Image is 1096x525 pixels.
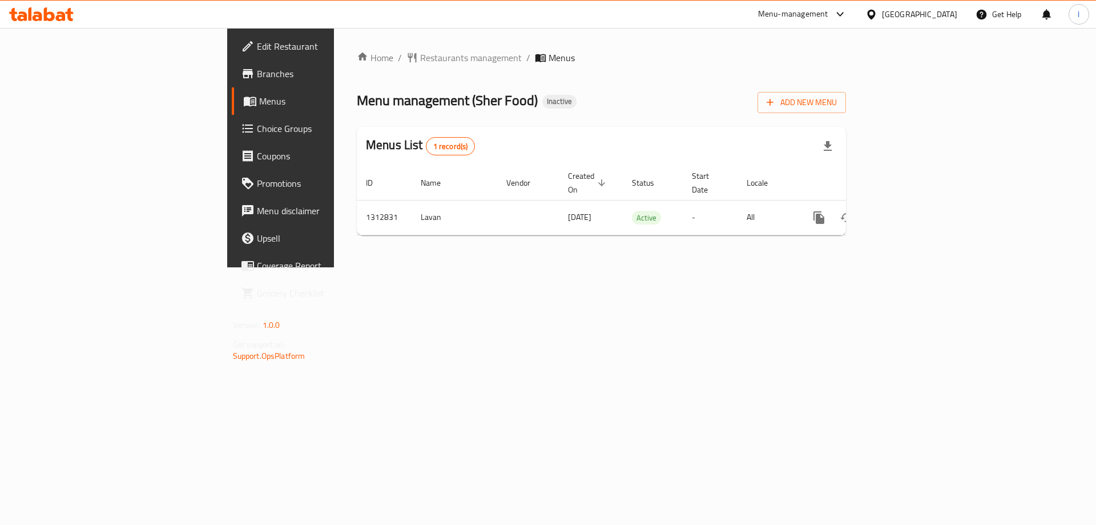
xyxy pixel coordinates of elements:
[232,225,410,252] a: Upsell
[233,348,305,363] a: Support.OpsPlatform
[738,200,796,235] td: All
[257,67,401,81] span: Branches
[632,176,669,190] span: Status
[257,39,401,53] span: Edit Restaurant
[1078,8,1079,21] span: l
[232,142,410,170] a: Coupons
[683,200,738,235] td: -
[233,337,285,352] span: Get support on:
[232,33,410,60] a: Edit Restaurant
[233,318,261,332] span: Version:
[232,87,410,115] a: Menus
[366,176,388,190] span: ID
[506,176,545,190] span: Vendor
[232,252,410,279] a: Coverage Report
[259,94,401,108] span: Menus
[257,177,401,190] span: Promotions
[257,204,401,218] span: Menu disclaimer
[758,7,828,21] div: Menu-management
[767,95,837,110] span: Add New Menu
[232,60,410,87] a: Branches
[421,176,456,190] span: Name
[814,133,841,160] div: Export file
[406,51,522,65] a: Restaurants management
[542,97,577,106] span: Inactive
[568,210,591,225] span: [DATE]
[257,122,401,135] span: Choice Groups
[426,137,476,155] div: Total records count
[232,115,410,142] a: Choice Groups
[747,176,783,190] span: Locale
[757,92,846,113] button: Add New Menu
[568,169,609,197] span: Created On
[796,166,924,201] th: Actions
[426,141,475,152] span: 1 record(s)
[805,204,833,231] button: more
[833,204,860,231] button: Change Status
[232,197,410,225] a: Menu disclaimer
[542,95,577,109] div: Inactive
[257,231,401,245] span: Upsell
[526,51,530,65] li: /
[357,51,846,65] nav: breadcrumb
[632,211,661,225] span: Active
[232,170,410,197] a: Promotions
[412,200,497,235] td: Lavan
[549,51,575,65] span: Menus
[257,259,401,272] span: Coverage Report
[420,51,522,65] span: Restaurants management
[357,87,538,113] span: Menu management ( Sher Food )
[257,286,401,300] span: Grocery Checklist
[882,8,957,21] div: [GEOGRAPHIC_DATA]
[232,279,410,307] a: Grocery Checklist
[366,137,475,155] h2: Menus List
[263,318,280,332] span: 1.0.0
[357,166,924,235] table: enhanced table
[257,149,401,163] span: Coupons
[692,169,724,197] span: Start Date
